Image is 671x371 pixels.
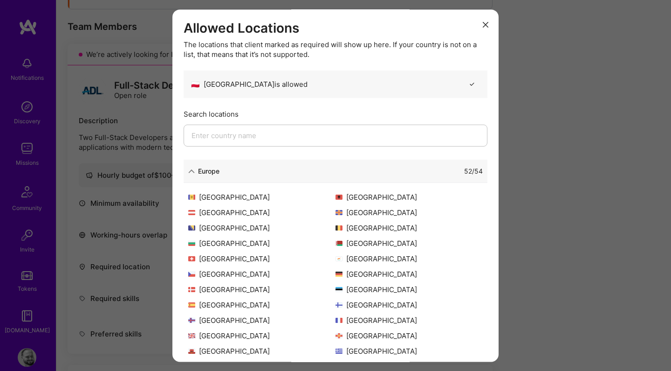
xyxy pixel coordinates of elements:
[335,334,342,339] img: Guernsey
[464,166,483,176] div: 52 / 54
[335,349,342,354] img: Greece
[188,349,195,354] img: Gibraltar
[335,285,483,294] div: [GEOGRAPHIC_DATA]
[188,272,195,277] img: Czech Republic
[335,254,483,264] div: [GEOGRAPHIC_DATA]
[335,238,483,248] div: [GEOGRAPHIC_DATA]
[191,79,308,89] div: [GEOGRAPHIC_DATA] is allowed
[188,208,335,217] div: [GEOGRAPHIC_DATA]
[188,192,335,202] div: [GEOGRAPHIC_DATA]
[188,226,195,231] img: Bosnia and Herzegovina
[172,9,499,362] div: modal
[188,223,335,233] div: [GEOGRAPHIC_DATA]
[335,272,342,277] img: Germany
[335,346,483,356] div: [GEOGRAPHIC_DATA]
[335,208,483,217] div: [GEOGRAPHIC_DATA]
[335,241,342,246] img: Belarus
[335,315,483,325] div: [GEOGRAPHIC_DATA]
[184,109,487,119] div: Search locations
[188,331,335,341] div: [GEOGRAPHIC_DATA]
[184,21,487,36] h3: Allowed Locations
[483,22,488,28] i: icon Close
[335,257,342,262] img: Cyprus
[468,81,475,88] i: icon CheckBlack
[188,257,195,262] img: Switzerland
[335,269,483,279] div: [GEOGRAPHIC_DATA]
[188,254,335,264] div: [GEOGRAPHIC_DATA]
[188,315,335,325] div: [GEOGRAPHIC_DATA]
[335,303,342,308] img: Finland
[335,287,342,293] img: Estonia
[188,241,195,246] img: Bulgaria
[335,226,342,231] img: Belgium
[188,287,195,293] img: Denmark
[335,331,483,341] div: [GEOGRAPHIC_DATA]
[335,223,483,233] div: [GEOGRAPHIC_DATA]
[184,125,487,147] input: Enter country name
[188,238,335,248] div: [GEOGRAPHIC_DATA]
[188,300,335,310] div: [GEOGRAPHIC_DATA]
[188,334,195,339] img: United Kingdom
[188,168,195,175] i: icon ArrowDown
[188,303,195,308] img: Spain
[335,192,483,202] div: [GEOGRAPHIC_DATA]
[188,269,335,279] div: [GEOGRAPHIC_DATA]
[188,318,195,323] img: Faroe Islands
[335,318,342,323] img: France
[335,210,342,216] img: Åland
[335,195,342,200] img: Albania
[335,300,483,310] div: [GEOGRAPHIC_DATA]
[188,195,195,200] img: Andorra
[198,166,219,176] div: Europe
[188,285,335,294] div: [GEOGRAPHIC_DATA]
[184,40,487,59] div: The locations that client marked as required will show up here. If your country is not on a list,...
[188,346,335,356] div: [GEOGRAPHIC_DATA]
[188,210,195,216] img: Austria
[191,79,200,89] span: 🇵🇱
